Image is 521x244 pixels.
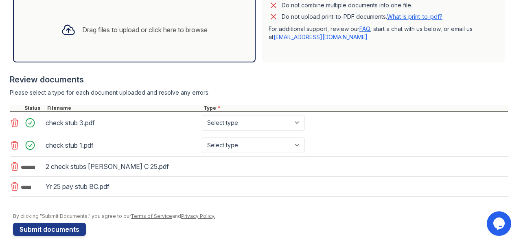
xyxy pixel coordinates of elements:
[46,160,199,173] div: 2 check stubs [PERSON_NAME] C 25.pdf
[282,0,412,10] div: Do not combine multiple documents into one file.
[46,105,202,111] div: Filename
[46,139,199,152] div: check stub 1.pdf
[13,223,86,236] button: Submit documents
[487,211,513,236] iframe: chat widget
[46,116,199,129] div: check stub 3.pdf
[82,25,208,35] div: Drag files to upload or click here to browse
[13,213,508,220] div: By clicking "Submit Documents," you agree to our and
[181,213,215,219] a: Privacy Policy.
[274,33,368,40] a: [EMAIL_ADDRESS][DOMAIN_NAME]
[282,13,442,21] p: Do not upload print-to-PDF documents.
[269,25,498,41] p: For additional support, review our , start a chat with us below, or email us at
[359,25,370,32] a: FAQ
[202,105,508,111] div: Type
[46,180,199,193] div: Yr 25 pay stub BC.pdf
[23,105,46,111] div: Status
[387,13,442,20] a: What is print-to-pdf?
[10,74,508,85] div: Review documents
[131,213,172,219] a: Terms of Service
[10,89,508,97] div: Please select a type for each document uploaded and resolve any errors.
